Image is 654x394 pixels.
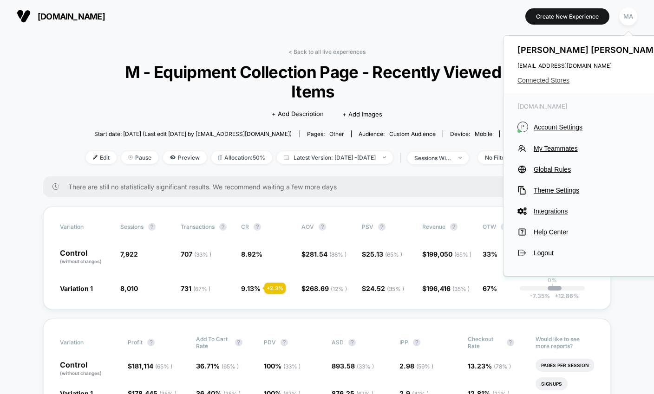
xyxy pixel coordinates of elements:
span: ( 33 % ) [357,363,374,370]
button: ? [281,339,288,346]
span: OTW [483,223,534,231]
span: 8.92 % [241,250,262,258]
div: + 2.3 % [264,283,286,294]
span: Sessions [120,223,144,230]
span: 731 [181,284,210,292]
span: Pause [121,151,158,164]
span: + [555,292,558,299]
span: 67% [483,284,497,292]
span: ( 35 % ) [387,285,404,292]
span: Allocation: 50% [211,151,272,164]
span: 181,114 [132,362,172,370]
button: ? [378,223,386,231]
span: ( 65 % ) [222,363,239,370]
img: Visually logo [17,9,31,23]
button: ? [348,339,356,346]
span: Transactions [181,223,215,230]
div: No Filter [485,154,522,161]
span: $ [422,250,471,258]
span: -7.35 % [530,292,550,299]
span: ( 35 % ) [452,285,470,292]
span: ( 33 % ) [283,363,301,370]
button: ? [219,223,227,231]
span: ( 12 % ) [331,285,347,292]
div: Audience: [359,130,436,137]
button: ? [507,339,514,346]
span: There are still no statistically significant results. We recommend waiting a few more days [68,183,592,191]
span: (without changes) [60,370,102,376]
span: 12.86 % [550,292,579,299]
div: sessions with impression [414,155,451,161]
i: P [517,122,528,132]
span: 13.23 % [468,362,511,370]
img: rebalance [218,155,222,160]
span: 100 % [264,362,301,370]
p: 0% [548,277,557,284]
span: Device: [443,130,499,137]
img: end [458,157,462,159]
span: $ [362,284,404,292]
span: PDV [264,339,276,346]
span: IPP [399,339,408,346]
span: $ [301,250,347,258]
span: Variation [60,223,111,231]
button: ? [254,223,261,231]
button: ? [501,223,508,231]
span: Revenue [422,223,445,230]
li: Signups [536,377,568,390]
span: + Add Images [342,110,382,118]
span: | [398,151,407,165]
span: Custom Audience [389,130,436,137]
span: $ [128,362,172,370]
li: Pages Per Session [536,359,595,372]
span: 36.71 % [196,362,239,370]
p: Would like to see more reports? [536,336,594,349]
span: Preview [163,151,207,164]
span: 196,416 [426,284,470,292]
span: 33% [483,250,497,258]
button: ? [413,339,420,346]
span: ( 65 % ) [155,363,172,370]
button: ? [319,223,326,231]
span: Add To Cart Rate [196,336,230,349]
span: 2.98 [399,362,433,370]
span: $ [422,284,470,292]
span: Edit [86,151,117,164]
button: ? [147,339,155,346]
button: MA [616,7,640,26]
span: ( 33 % ) [194,251,211,258]
button: ? [235,339,242,346]
span: $ [301,284,347,292]
span: Variation [60,336,111,349]
img: edit [93,155,98,160]
span: ( 67 % ) [193,285,210,292]
span: + Add Description [272,110,324,119]
button: [DOMAIN_NAME] [14,9,108,24]
span: 707 [181,250,211,258]
span: 893.58 [332,362,374,370]
span: M - Equipment Collection Page - Recently Viewed Items [110,62,544,101]
span: Checkout Rate [468,336,502,349]
span: 281.54 [306,250,347,258]
span: ( 65 % ) [385,251,402,258]
span: 7,922 [120,250,138,258]
p: | [551,284,553,291]
span: 268.69 [306,284,347,292]
div: MA [619,7,637,26]
span: 8,010 [120,284,138,292]
button: Create New Experience [525,8,609,25]
img: calendar [284,155,289,160]
span: AOV [301,223,314,230]
span: PSV [362,223,373,230]
p: Control [60,249,111,265]
span: Start date: [DATE] (Last edit [DATE] by [EMAIL_ADDRESS][DOMAIN_NAME]) [94,130,292,137]
span: 24.52 [366,284,404,292]
span: (without changes) [60,258,102,264]
span: Profit [128,339,143,346]
span: Latest Version: [DATE] - [DATE] [277,151,393,164]
span: ( 59 % ) [416,363,433,370]
button: ? [148,223,156,231]
span: 25.13 [366,250,402,258]
div: Pages: [307,130,344,137]
span: 199,050 [426,250,471,258]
